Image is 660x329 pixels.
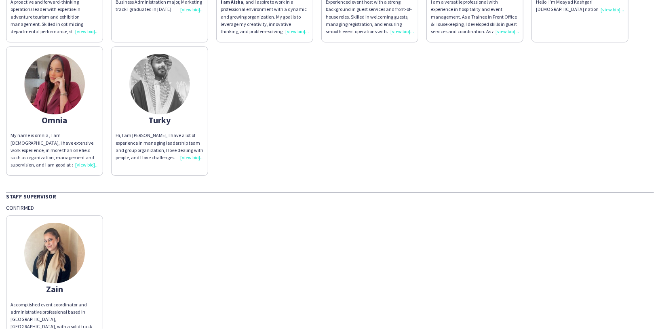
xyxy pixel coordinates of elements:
[129,54,190,114] img: thumb-66d9b580c2c91.jpeg
[24,223,85,283] img: thumb-677a761ff1ac9.jpeg
[24,54,85,114] img: thumb-6890d4894bf75.jpeg
[11,116,99,124] div: Omnia
[6,192,654,200] div: Staff Supervisor
[11,132,99,169] div: My name is omnia , I am [DEMOGRAPHIC_DATA], I have extensive work experience, in more than one fi...
[116,116,204,124] div: Turky
[6,204,654,211] div: Confirmed
[116,132,204,161] div: Hi, I am [PERSON_NAME], I have a lot of experience in managing leadership team and group organiza...
[11,285,99,293] div: Zain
